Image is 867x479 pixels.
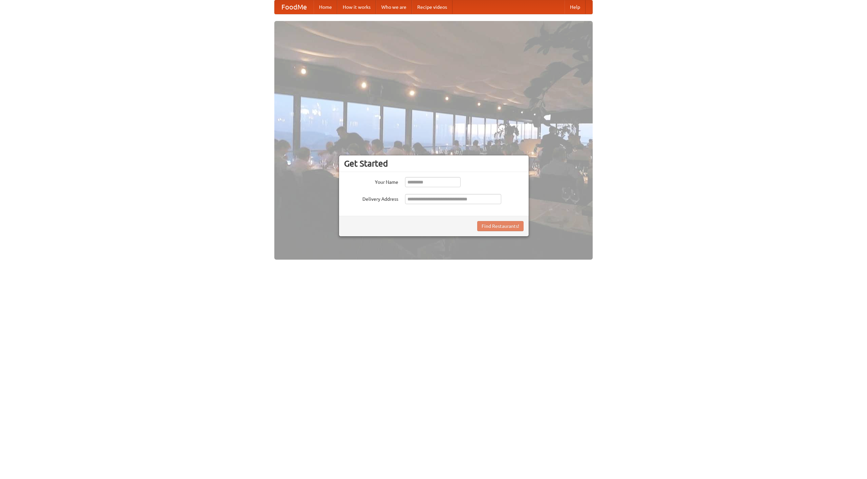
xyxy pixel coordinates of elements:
a: Who we are [376,0,412,14]
a: How it works [337,0,376,14]
a: Help [565,0,586,14]
a: FoodMe [275,0,314,14]
a: Recipe videos [412,0,452,14]
label: Your Name [344,177,398,186]
h3: Get Started [344,158,524,169]
button: Find Restaurants! [477,221,524,231]
label: Delivery Address [344,194,398,202]
a: Home [314,0,337,14]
